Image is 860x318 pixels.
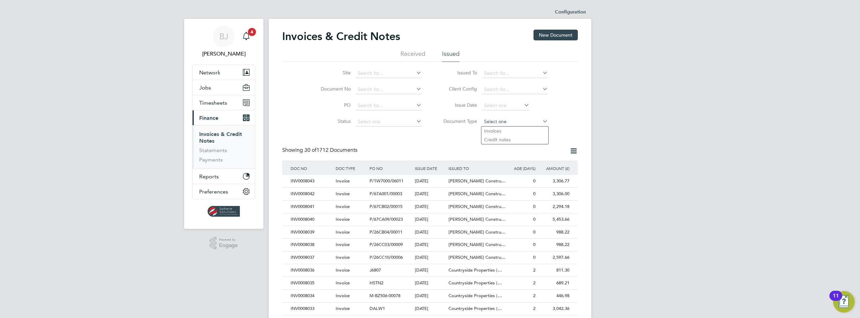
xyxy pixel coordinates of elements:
[438,86,477,92] label: Client Config
[248,28,256,36] span: 4
[355,69,422,78] input: Search for...
[304,147,357,153] span: 1712 Documents
[413,303,447,315] div: [DATE]
[199,115,218,121] span: Finance
[282,147,359,154] div: Showing
[370,293,400,298] span: M-BZ506-00078
[312,70,351,76] label: Site
[555,5,586,19] li: Configuration
[336,216,350,222] span: Invoice
[533,229,535,235] span: 0
[533,216,535,222] span: 0
[199,100,227,106] span: Timesheets
[448,178,506,184] span: [PERSON_NAME] Constru…
[370,306,385,311] span: DALW1
[503,161,537,176] div: AGE (DAYS)
[413,277,447,289] div: [DATE]
[304,147,316,153] span: 30 of
[336,178,350,184] span: Invoice
[537,264,571,277] div: 811.30
[482,85,548,94] input: Search for...
[413,264,447,277] div: [DATE]
[355,101,422,110] input: Search for...
[537,175,571,187] div: 3,306.77
[199,147,227,153] a: Statements
[192,110,255,125] button: Finance
[312,118,351,124] label: Status
[482,69,548,78] input: Search for...
[210,237,238,250] a: Powered byEngage
[447,161,503,176] div: ISSUED TO
[240,26,253,47] a: 4
[370,254,403,260] span: P/26CC10/00006
[533,30,578,40] button: New Document
[537,188,571,200] div: 3,306.00
[219,32,228,41] span: BJ
[438,102,477,108] label: Issue Date
[219,237,238,243] span: Powered by
[289,303,334,315] div: INV0008033
[481,135,548,144] li: Credit notes
[370,229,402,235] span: P/26CB04/00011
[219,243,238,248] span: Engage
[533,178,535,184] span: 0
[537,226,571,239] div: 988.22
[199,131,242,144] a: Invoices & Credit Notes
[413,251,447,264] div: [DATE]
[192,169,255,184] button: Reports
[184,19,263,229] nav: Main navigation
[355,85,422,94] input: Search for...
[533,254,535,260] span: 0
[537,239,571,251] div: 988.22
[533,280,535,286] span: 2
[533,293,535,298] span: 2
[448,216,506,222] span: [PERSON_NAME] Constru…
[199,173,219,180] span: Reports
[192,125,255,169] div: Finance
[336,242,350,247] span: Invoice
[537,290,571,302] div: 446.98
[413,226,447,239] div: [DATE]
[448,254,506,260] span: [PERSON_NAME] Constru…
[289,239,334,251] div: INV0008038
[448,191,506,197] span: [PERSON_NAME] Constru…
[289,201,334,213] div: INV0008041
[370,204,402,209] span: P/67CB02/00015
[312,86,351,92] label: Document No
[370,216,403,222] span: P/67CA09/00023
[533,306,535,311] span: 2
[370,267,381,273] span: J6807
[448,267,502,273] span: Countryside Properties (…
[413,161,447,176] div: ISSUE DATE
[370,242,403,247] span: P/26CC03/00009
[208,206,240,217] img: spheresolutions-logo-retina.png
[481,127,548,135] li: Invoices
[413,188,447,200] div: [DATE]
[355,117,422,127] input: Select one
[336,306,350,311] span: Invoice
[336,293,350,298] span: Invoice
[442,50,460,62] li: Issued
[289,188,334,200] div: INV0008042
[448,280,502,286] span: Countryside Properties (…
[192,80,255,95] button: Jobs
[438,70,477,76] label: Issued To
[192,206,255,217] a: Go to home page
[368,161,413,176] div: PO NO
[289,161,334,176] div: DOC NO
[336,229,350,235] span: Invoice
[336,254,350,260] span: Invoice
[533,267,535,273] span: 2
[370,178,403,184] span: P/1W7000/06011
[334,161,368,176] div: DOC TYPE
[537,161,571,176] div: AMOUNT (£)
[438,118,477,124] label: Document Type
[336,204,350,209] span: Invoice
[192,50,255,58] span: Bryn Jones
[192,95,255,110] button: Timesheets
[448,293,502,298] span: Countryside Properties (…
[413,290,447,302] div: [DATE]
[413,213,447,226] div: [DATE]
[537,213,571,226] div: 5,453.66
[370,280,383,286] span: HSTN2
